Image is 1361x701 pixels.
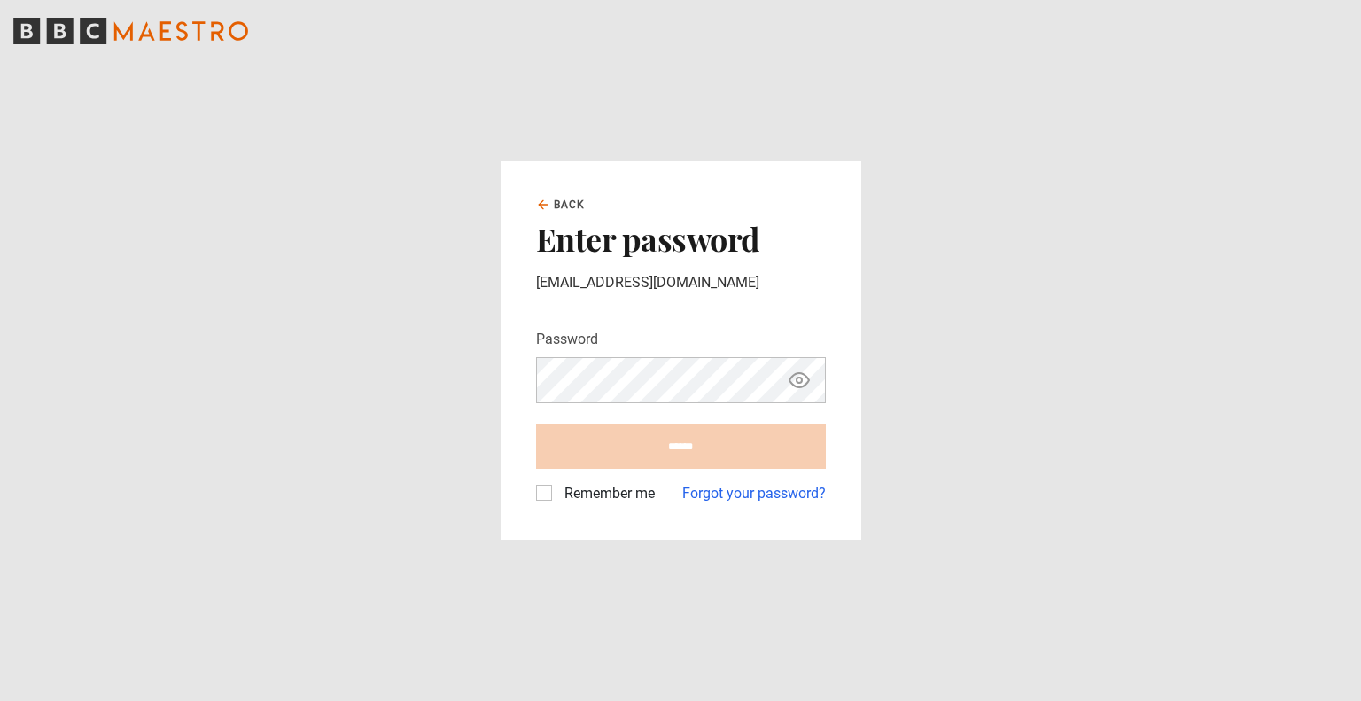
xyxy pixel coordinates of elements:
[682,483,826,504] a: Forgot your password?
[554,197,586,213] span: Back
[536,272,826,293] p: [EMAIL_ADDRESS][DOMAIN_NAME]
[784,365,814,396] button: Show password
[557,483,655,504] label: Remember me
[536,329,598,350] label: Password
[536,220,826,257] h2: Enter password
[536,197,586,213] a: Back
[13,18,248,44] svg: BBC Maestro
